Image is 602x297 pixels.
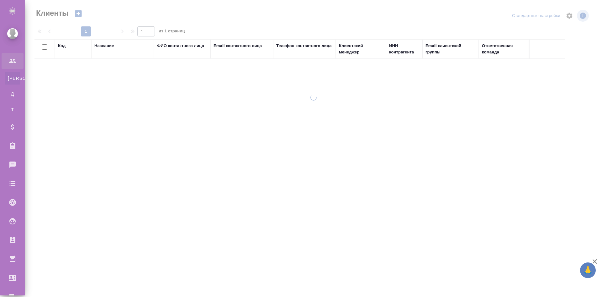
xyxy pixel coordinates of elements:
div: Клиентский менеджер [339,43,383,55]
a: [PERSON_NAME] [5,72,20,85]
div: Название [94,43,114,49]
div: Код [58,43,66,49]
div: ФИО контактного лица [157,43,204,49]
span: 🙏 [583,264,593,277]
div: Телефон контактного лица [276,43,332,49]
a: Д [5,88,20,100]
div: Ответственная команда [482,43,526,55]
a: Т [5,103,20,116]
span: [PERSON_NAME] [8,75,17,81]
div: ИНН контрагента [389,43,419,55]
div: Email контактного лица [214,43,262,49]
button: 🙏 [580,262,596,278]
div: Email клиентской группы [425,43,476,55]
span: Д [8,91,17,97]
span: Т [8,107,17,113]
